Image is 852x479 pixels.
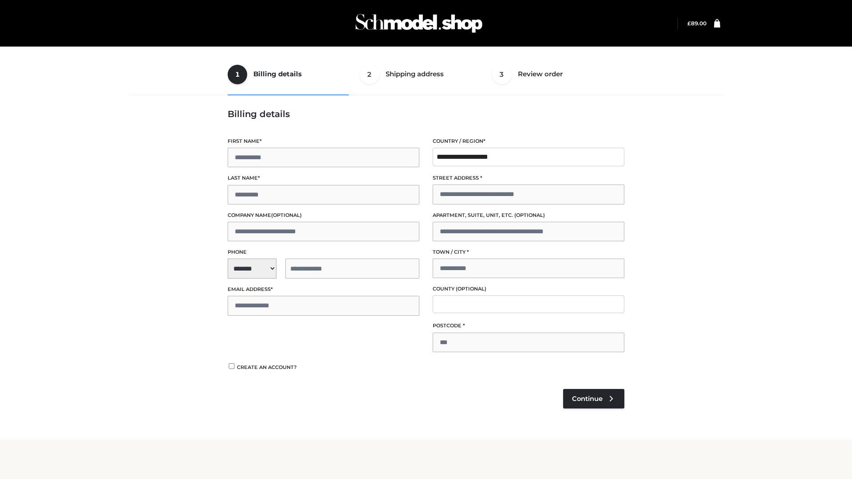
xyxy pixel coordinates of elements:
[687,20,706,27] bdi: 89.00
[433,285,624,293] label: County
[563,389,624,408] a: Continue
[456,286,486,292] span: (optional)
[237,364,297,370] span: Create an account?
[228,109,624,119] h3: Billing details
[433,322,624,330] label: Postcode
[572,395,603,403] span: Continue
[433,211,624,220] label: Apartment, suite, unit, etc.
[271,212,302,218] span: (optional)
[228,285,419,294] label: Email address
[228,248,419,256] label: Phone
[228,363,236,369] input: Create an account?
[433,137,624,145] label: Country / Region
[352,6,485,41] img: Schmodel Admin 964
[433,174,624,182] label: Street address
[228,137,419,145] label: First name
[433,248,624,256] label: Town / City
[687,20,706,27] a: £89.00
[514,212,545,218] span: (optional)
[687,20,691,27] span: £
[228,211,419,220] label: Company name
[228,174,419,182] label: Last name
